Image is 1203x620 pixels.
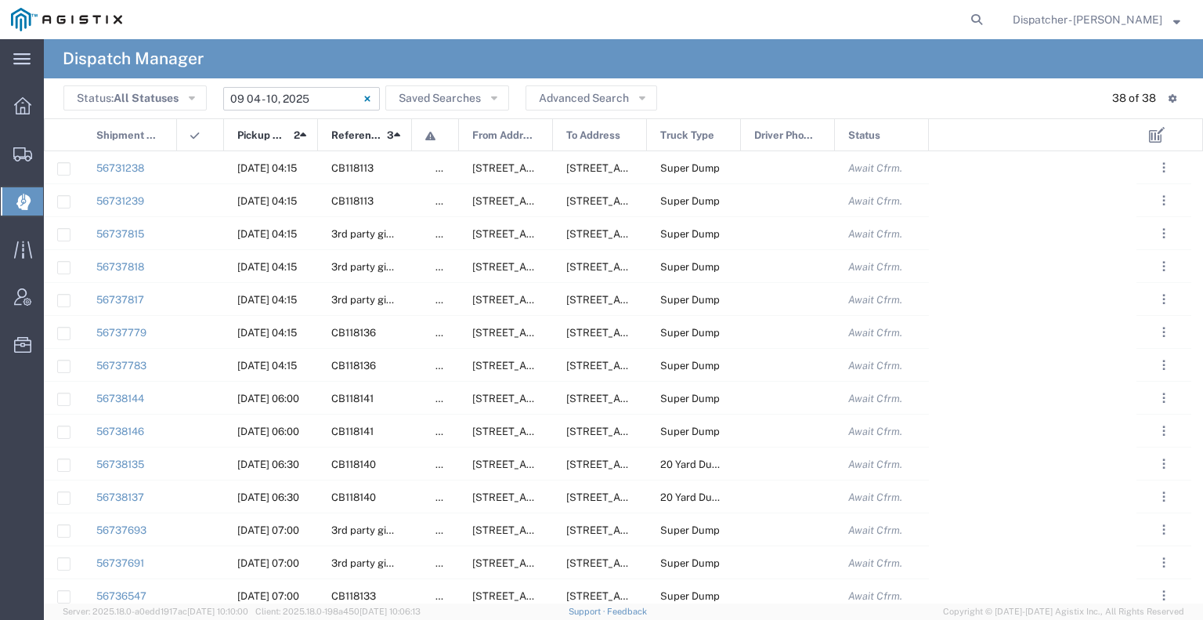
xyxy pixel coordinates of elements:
button: ... [1153,256,1175,277]
a: 56736547 [96,590,146,602]
span: Super Dump [660,524,720,536]
button: ... [1153,223,1175,245]
span: 6501 Florin Perkins Rd, Sacramento, California, United States [472,195,713,207]
span: 09/08/2025, 07:00 [237,557,299,569]
span: 23626 Foresthill Rd, Foresthill, California, United States [566,426,722,437]
span: Super Dump [660,590,720,602]
span: 09/08/2025, 04:15 [237,327,297,339]
button: ... [1153,552,1175,574]
span: 20899 Antler Rd, Lakehead, California, United States [566,261,722,273]
span: Await Cfrm. [848,557,902,569]
a: 56731238 [96,162,144,174]
span: 10936 Iron Mountain Rd, Redding, California, United States [566,195,722,207]
a: 56738137 [96,491,144,503]
button: ... [1153,157,1175,179]
button: ... [1153,321,1175,343]
span: CB118133 [331,590,376,602]
span: 6501 Florin Perkins Rd, Sacramento, California, United States [472,360,713,372]
button: Saved Searches [385,85,509,111]
span: Pickup Date and Time [237,119,288,152]
span: Reference [331,119,381,152]
span: [DATE] 10:06:13 [359,607,421,616]
span: To Address [566,119,620,152]
span: false [435,261,459,273]
span: . . . [1162,520,1165,539]
span: . . . [1162,455,1165,473]
span: 11501 Florin Rd, Sacramento, California, 95830, United States [472,426,713,437]
span: Status [848,119,880,152]
a: 56737691 [96,557,144,569]
span: Truck Type [660,119,714,152]
button: ... [1153,519,1175,541]
span: Await Cfrm. [848,195,902,207]
span: Await Cfrm. [848,360,902,372]
span: 6501 Florin Perkins Rd, Sacramento, California, United States [472,327,713,339]
span: Await Cfrm. [848,162,902,174]
span: 09/08/2025, 04:15 [237,360,297,372]
span: false [435,459,459,470]
span: 09/08/2025, 06:00 [237,426,299,437]
span: Await Cfrm. [848,327,902,339]
span: 09/08/2025, 06:30 [237,459,299,470]
span: 3 [387,119,394,152]
span: [DATE] 10:10:00 [187,607,248,616]
a: 56738146 [96,426,144,437]
span: false [435,327,459,339]
span: . . . [1162,553,1165,572]
span: 20899 Antler Rd, Lakehead, California, United States [566,228,722,240]
span: CB118136 [331,327,376,339]
span: 1447 Gracephil Ln, Paradise, California, United States [566,557,807,569]
span: Super Dump [660,261,720,273]
span: Super Dump [660,195,720,207]
span: 2601 Hwy 49, Cool, California, 95614, United States [472,491,628,503]
span: Await Cfrm. [848,294,902,306]
span: 1447 Gracephil Ln, Paradise, California, United States [566,524,807,536]
button: Advanced Search [526,85,657,111]
span: false [435,557,459,569]
span: From Address [472,119,536,152]
span: CB118140 [331,491,376,503]
h4: Dispatch Manager [63,39,204,78]
span: 3rd party giveaway [331,557,421,569]
a: 56738135 [96,459,144,470]
span: 3rd party giveaway [331,228,421,240]
a: 56737779 [96,327,146,339]
span: 6501 Florin Perkins Rd, Sacramento, California, United States [472,162,713,174]
span: CB118113 [331,162,374,174]
span: Await Cfrm. [848,590,902,602]
img: logo [11,8,122,31]
span: . . . [1162,389,1165,408]
button: ... [1153,190,1175,212]
span: Super Dump [660,228,720,240]
span: 09/08/2025, 04:15 [237,294,297,306]
span: false [435,162,459,174]
button: ... [1153,288,1175,310]
span: . . . [1162,257,1165,276]
span: 3rd party giveaway [331,261,421,273]
span: . . . [1162,224,1165,243]
span: CB118141 [331,393,374,404]
span: Await Cfrm. [848,261,902,273]
span: false [435,393,459,404]
span: 23626 Foresthill Rd, Foresthill, California, United States [566,393,722,404]
span: 6501 Florin Perkins Rd, Sacramento, California, United States [472,228,713,240]
span: Super Dump [660,327,720,339]
span: false [435,491,459,503]
span: 10936 Iron Mountain Rd, Redding, California, United States [566,162,722,174]
span: 3rd party giveaway [331,524,421,536]
span: 6501 Florin Perkins Rd, Sacramento, California, United States [472,294,713,306]
span: 09/08/2025, 07:00 [237,524,299,536]
span: CB118141 [331,426,374,437]
a: 56737783 [96,360,146,372]
span: Super Dump [660,360,720,372]
a: 56737693 [96,524,146,536]
span: 09/08/2025, 06:00 [237,393,299,404]
span: Await Cfrm. [848,524,902,536]
a: 56737818 [96,261,144,273]
span: CB118113 [331,195,374,207]
span: 5365 Clark Rd, Paradise, California, 95969, United States [472,524,713,536]
a: Support [569,607,608,616]
span: false [435,228,459,240]
span: Super Dump [660,426,720,437]
span: 20899 Antler Rd, Lakehead, California, United States [566,294,722,306]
